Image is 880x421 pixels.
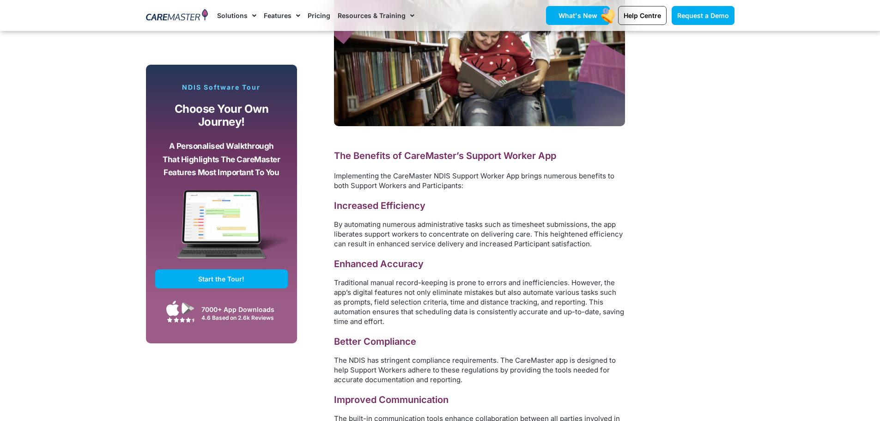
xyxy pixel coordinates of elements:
img: Google Play App Icon [182,301,194,315]
a: Start the Tour! [155,269,288,288]
img: Google Play Store App Review Stars [167,317,194,323]
div: 4.6 Based on 2.6k Reviews [201,314,283,321]
span: Start the Tour! [198,275,244,283]
span: The NDIS has stringent compliance requirements. The CareMaster app is designed to help Support Wo... [334,356,616,384]
p: NDIS Software Tour [155,83,288,92]
a: What's New [546,6,610,25]
h3: Enhanced Accuracy [334,258,625,270]
span: Help Centre [624,12,661,19]
h3: Improved Communication [334,394,625,406]
h3: Better Compliance [334,336,625,348]
span: What's New [558,12,597,19]
img: CareMaster Software Mockup on Screen [155,190,288,269]
span: By automating numerous administrative tasks such as timesheet submissions, the app liberates supp... [334,220,623,248]
h3: Increased Efficiency [334,200,625,212]
p: A personalised walkthrough that highlights the CareMaster features most important to you [162,140,281,179]
p: Choose your own journey! [162,103,281,129]
div: 7000+ App Downloads [201,305,283,314]
span: Traditional manual record-keeping is prone to errors and inefficiencies. However, the app’s digit... [334,278,624,326]
a: Help Centre [618,6,667,25]
img: Apple App Store Icon [166,300,179,316]
span: Implementing the CareMaster NDIS Support Worker App brings numerous benefits to both Support Work... [334,171,614,190]
span: Request a Demo [677,12,729,19]
h2: The Benefits of CareMaster’s Support Worker App [334,150,625,162]
a: Request a Demo [672,6,734,25]
img: CareMaster Logo [146,9,208,23]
